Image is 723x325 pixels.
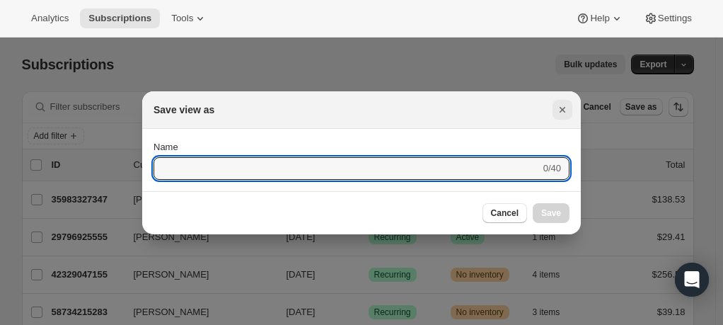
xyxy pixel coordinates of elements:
button: Analytics [23,8,77,28]
button: Settings [635,8,700,28]
button: Cancel [482,203,527,223]
button: Tools [163,8,216,28]
span: Help [590,13,609,24]
h2: Save view as [154,103,214,117]
button: Help [567,8,632,28]
div: Open Intercom Messenger [675,263,709,297]
button: Close [553,100,572,120]
span: Tools [171,13,193,24]
span: Analytics [31,13,69,24]
span: Name [154,142,178,152]
span: Subscriptions [88,13,151,24]
span: Settings [658,13,692,24]
button: Subscriptions [80,8,160,28]
span: Cancel [491,207,519,219]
